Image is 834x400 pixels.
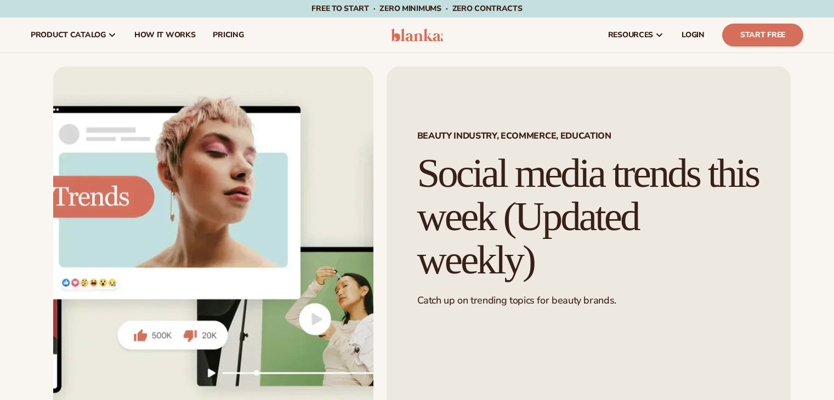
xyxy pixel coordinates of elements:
span: pricing [213,31,243,39]
span: How It Works [134,31,196,39]
a: product catalog [22,18,126,53]
span: Catch up on trending topics for beauty brands. [417,294,616,307]
span: product catalog [31,31,106,39]
span: Free to start · ZERO minimums · ZERO contracts [311,3,522,14]
img: logo [391,28,443,42]
a: Start Free [722,24,803,47]
h1: Social media trends this week (Updated weekly) [417,152,760,281]
a: resources [599,18,673,53]
a: How It Works [126,18,205,53]
a: LOGIN [673,18,713,53]
a: pricing [204,18,252,53]
span: resources [608,31,653,39]
span: Beauty Industry, Ecommerce, Education [417,132,760,140]
span: LOGIN [682,31,705,39]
